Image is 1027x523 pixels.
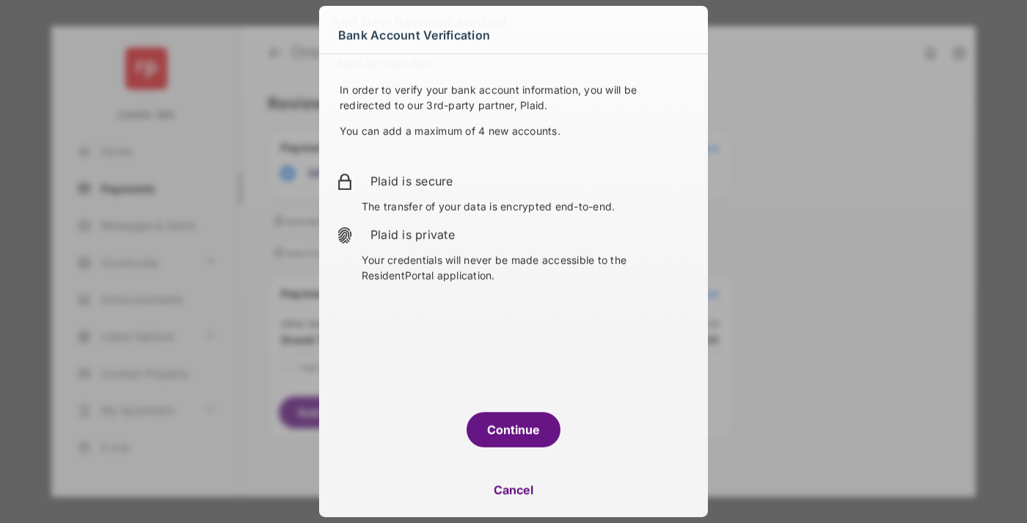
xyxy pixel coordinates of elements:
p: You can add a maximum of 4 new accounts. [340,123,687,139]
h2: Plaid is secure [370,172,690,190]
p: The transfer of your data is encrypted end-to-end. [362,199,690,214]
button: Cancel [319,472,708,508]
h2: Plaid is private [370,226,690,244]
span: Bank Account Verification [338,23,490,47]
p: In order to verify your bank account information, you will be redirected to our 3rd-party partner... [340,82,687,113]
button: Continue [467,412,560,447]
p: Your credentials will never be made accessible to the ResidentPortal application. [362,252,690,283]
